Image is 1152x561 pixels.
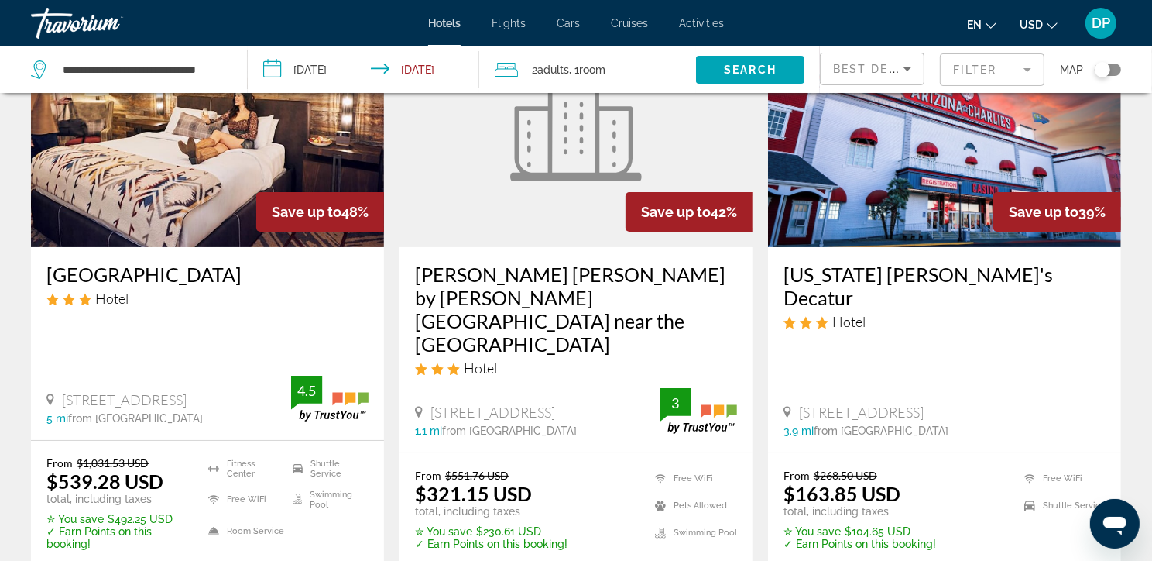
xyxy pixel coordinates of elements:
span: Hotel [832,313,866,330]
del: $268.50 USD [814,469,877,482]
div: 42% [626,192,753,232]
div: 3 star Hotel [415,360,737,377]
span: ✮ You save [783,525,841,538]
p: $104.65 USD [783,525,936,538]
span: ✮ You save [415,525,472,538]
p: $230.61 USD [415,525,567,538]
button: Change currency [1020,13,1058,36]
span: Save up to [641,204,711,220]
li: Free WiFi [1017,469,1106,488]
ins: $163.85 USD [783,482,900,505]
span: DP [1092,15,1110,31]
div: 3 star Hotel [46,290,369,307]
span: , 1 [569,59,605,81]
span: Room [579,64,605,76]
li: Fitness Center [201,456,284,480]
a: Hotels [428,17,461,29]
a: [PERSON_NAME] [PERSON_NAME] by [PERSON_NAME] [GEOGRAPHIC_DATA] near the [GEOGRAPHIC_DATA] [415,263,737,356]
del: $551.76 USD [445,469,509,482]
span: Save up to [272,204,341,220]
p: ✓ Earn Points on this booking! [415,538,567,550]
span: USD [1020,19,1043,31]
span: [STREET_ADDRESS] [430,404,555,421]
a: Cruises [611,17,648,29]
span: [STREET_ADDRESS] [799,404,924,421]
button: Filter [940,53,1044,87]
span: 3.9 mi [783,425,814,437]
button: Check-in date: Sep 26, 2025 Check-out date: Sep 29, 2025 [248,46,480,93]
div: 3 [660,394,691,412]
span: From [783,469,810,482]
li: Free WiFi [647,469,737,488]
span: en [967,19,982,31]
span: Search [724,64,777,76]
button: User Menu [1081,7,1121,40]
span: 5 mi [46,412,68,425]
button: Travelers: 2 adults, 0 children [479,46,696,93]
p: total, including taxes [783,505,936,518]
p: $492.25 USD [46,513,189,525]
span: 1.1 mi [415,425,442,437]
span: 2 [532,59,569,81]
span: Best Deals [833,63,914,75]
img: Hotel image [510,65,642,181]
span: Adults [537,64,569,76]
img: trustyou-badge.svg [660,388,737,434]
li: Shuttle Service [1017,496,1106,515]
img: trustyou-badge.svg [291,376,369,422]
span: from [GEOGRAPHIC_DATA] [442,425,577,437]
li: Room Service [201,519,284,542]
button: Search [696,56,804,84]
li: Swimming Pool [285,488,369,511]
a: Flights [492,17,526,29]
a: Activities [679,17,724,29]
p: total, including taxes [415,505,567,518]
li: Pets Allowed [647,496,737,515]
div: 48% [256,192,384,232]
del: $1,031.53 USD [77,456,149,470]
p: total, including taxes [46,493,189,505]
button: Toggle map [1083,63,1121,77]
div: 3 star Hotel [783,313,1106,330]
span: Save up to [1009,204,1078,220]
li: Shuttle Service [285,456,369,480]
iframe: Button to launch messaging window [1090,499,1140,549]
div: 39% [993,192,1121,232]
span: from [GEOGRAPHIC_DATA] [68,412,203,425]
a: [GEOGRAPHIC_DATA] [46,263,369,286]
p: ✓ Earn Points on this booking! [46,525,189,550]
span: From [415,469,441,482]
a: Travorium [31,3,186,43]
div: 4.5 [291,381,322,400]
p: ✓ Earn Points on this booking! [783,538,936,550]
button: Change language [967,13,996,36]
mat-select: Sort by [833,60,911,78]
li: Swimming Pool [647,523,737,542]
span: Hotel [464,360,497,377]
span: From [46,456,73,470]
span: Map [1060,59,1083,81]
span: [STREET_ADDRESS] [62,391,187,408]
li: Free WiFi [201,488,284,511]
span: ✮ You save [46,513,104,525]
ins: $539.28 USD [46,470,163,493]
a: Cars [557,17,580,29]
span: from [GEOGRAPHIC_DATA] [814,425,948,437]
span: Hotel [95,290,129,307]
a: [US_STATE] [PERSON_NAME]'s Decatur [783,263,1106,309]
ins: $321.15 USD [415,482,532,505]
